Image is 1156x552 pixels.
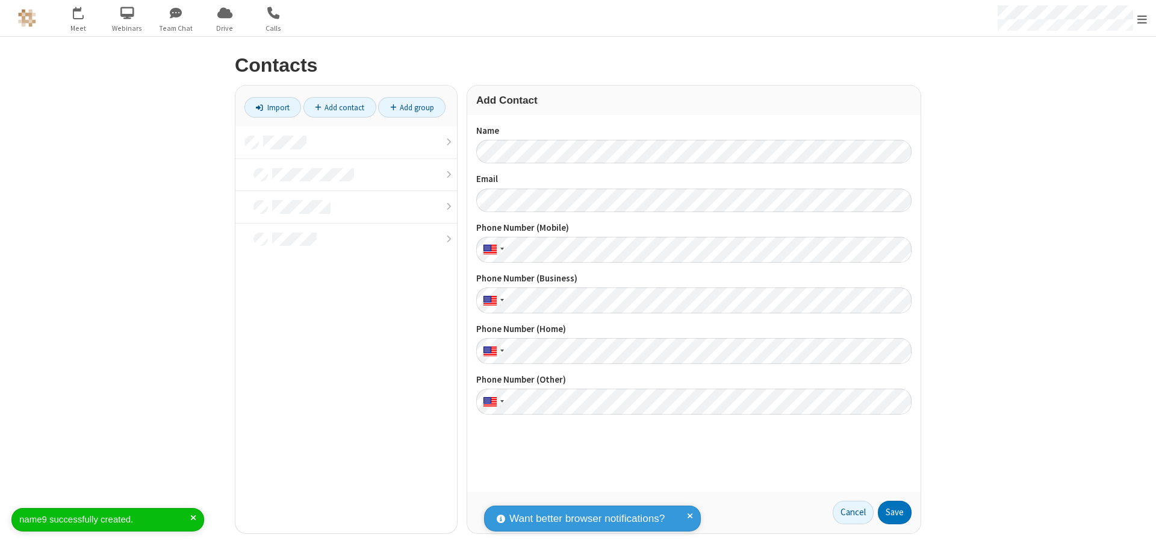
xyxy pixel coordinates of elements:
[476,272,912,286] label: Phone Number (Business)
[476,172,912,186] label: Email
[19,513,190,527] div: name9 successfully created.
[476,389,508,415] div: United States: + 1
[476,95,912,106] h3: Add Contact
[81,7,89,16] div: 1
[476,322,912,336] label: Phone Number (Home)
[509,511,665,527] span: Want better browser notifications?
[251,23,296,34] span: Calls
[833,501,874,525] a: Cancel
[476,124,912,138] label: Name
[476,373,912,387] label: Phone Number (Other)
[105,23,150,34] span: Webinars
[878,501,912,525] button: Save
[244,97,301,118] a: Import
[303,97,376,118] a: Add contact
[56,23,101,34] span: Meet
[476,221,912,235] label: Phone Number (Mobile)
[235,55,921,76] h2: Contacts
[202,23,247,34] span: Drive
[378,97,446,118] a: Add group
[18,9,36,27] img: QA Selenium DO NOT DELETE OR CHANGE
[476,338,508,364] div: United States: + 1
[476,237,508,263] div: United States: + 1
[476,287,508,313] div: United States: + 1
[154,23,199,34] span: Team Chat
